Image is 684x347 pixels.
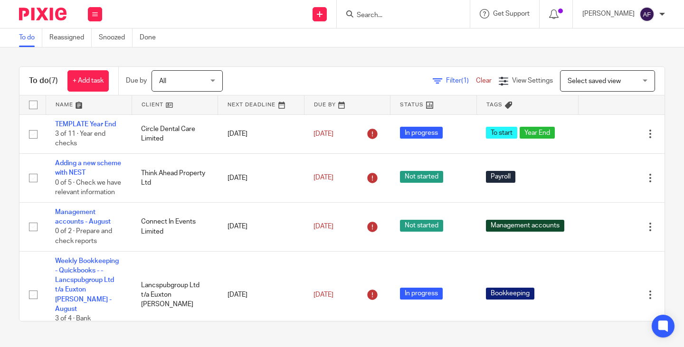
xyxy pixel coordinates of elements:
td: Think Ahead Property Ltd [132,153,218,202]
h1: To do [29,76,58,86]
a: Adding a new scheme with NEST [55,160,121,176]
a: Weekly Bookkeeping - Quickbooks - - Lancspubgroup Ltd t/a Euxton [PERSON_NAME] - August [55,258,119,313]
td: [DATE] [218,251,304,338]
a: Done [140,28,163,47]
a: Clear [476,77,492,84]
td: [DATE] [218,114,304,153]
p: [PERSON_NAME] [582,9,635,19]
span: Not started [400,171,443,183]
input: Search [356,11,441,20]
span: Filter [446,77,476,84]
span: Get Support [493,10,530,17]
span: Year End [520,127,555,139]
span: 0 of 5 · Check we have relevant information [55,179,121,196]
span: All [159,78,166,84]
span: Select saved view [568,78,621,84]
td: [DATE] [218,153,304,202]
span: 0 of 2 · Prepare and check reports [55,228,112,245]
span: 3 of 4 · Bank processing [55,316,91,332]
a: + Add task [67,70,109,92]
td: [DATE] [218,202,304,251]
img: svg%3E [639,7,655,22]
span: (1) [461,77,469,84]
td: Connect In Events Limited [132,202,218,251]
a: Reassigned [49,28,92,47]
a: TEMPLATE Year End [55,121,116,128]
span: Tags [486,102,503,107]
span: Not started [400,220,443,232]
span: [DATE] [313,175,333,181]
td: Circle Dental Care Limited [132,114,218,153]
a: Management accounts - August [55,209,111,225]
img: Pixie [19,8,66,20]
a: To do [19,28,42,47]
span: (7) [49,77,58,84]
span: View Settings [512,77,553,84]
span: 3 of 11 · Year end checks [55,131,105,147]
a: Snoozed [99,28,133,47]
td: Lancspubgroup Ltd t/a Euxton [PERSON_NAME] [132,251,218,338]
span: [DATE] [313,291,333,298]
span: [DATE] [313,131,333,137]
span: Bookkeeping [486,288,534,300]
span: [DATE] [313,223,333,230]
p: Due by [126,76,147,85]
span: Payroll [486,171,515,183]
span: In progress [400,288,443,300]
span: To start [486,127,517,139]
span: In progress [400,127,443,139]
span: Management accounts [486,220,564,232]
